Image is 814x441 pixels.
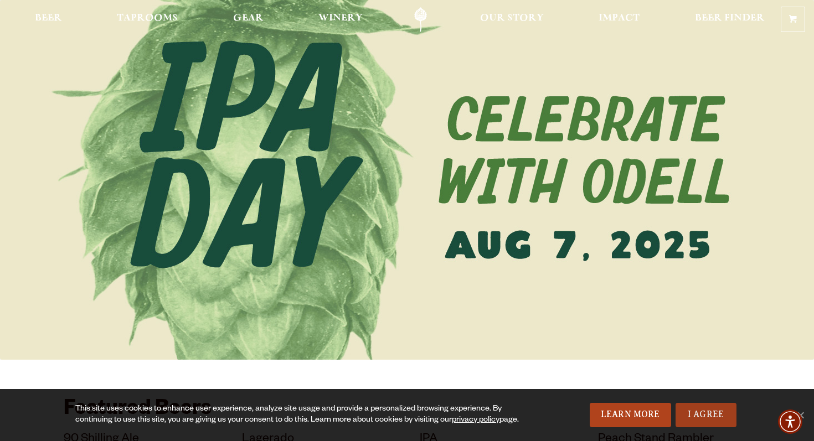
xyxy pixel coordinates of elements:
a: Learn More [590,403,671,427]
span: Taprooms [117,14,178,23]
span: Winery [318,14,363,23]
a: Winery [311,7,370,32]
a: Beer [28,7,69,32]
div: Accessibility Menu [778,409,802,434]
span: Impact [599,14,640,23]
a: Taprooms [110,7,185,32]
a: Our Story [473,7,551,32]
div: This site uses cookies to enhance user experience, analyze site usage and provide a personalized ... [75,404,530,426]
a: Impact [591,7,647,32]
a: privacy policy [452,416,499,425]
a: Gear [226,7,271,32]
span: Beer [35,14,62,23]
span: Gear [233,14,264,23]
a: Odell Home [400,7,441,32]
span: Beer Finder [695,14,765,23]
span: Our Story [480,14,544,23]
a: I Agree [676,403,736,427]
a: Beer Finder [688,7,772,32]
